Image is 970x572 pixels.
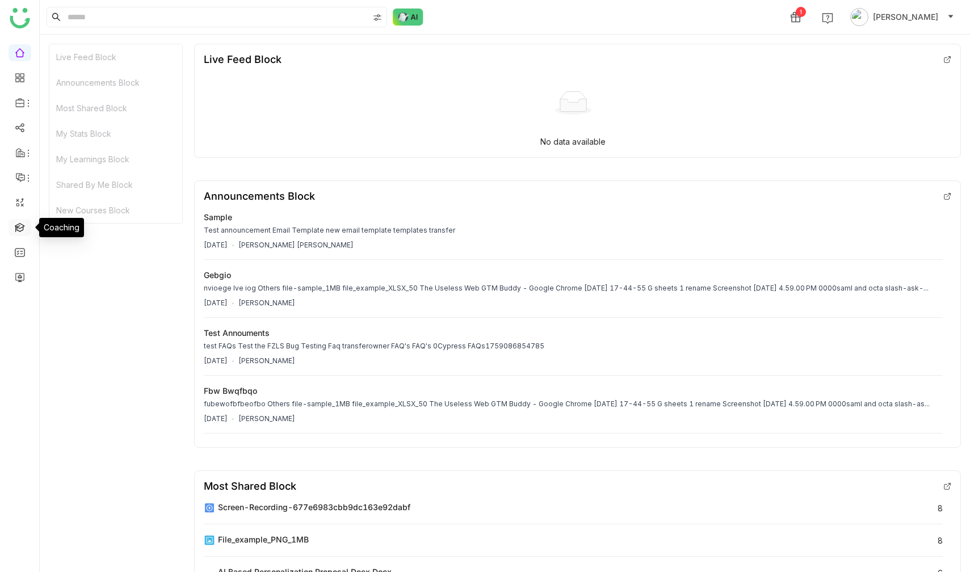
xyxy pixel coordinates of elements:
img: avatar [850,8,868,26]
div: test FAQs Test the FZLS Bug Testing Faq transferowner FAQ's FAQ's 0Cypress FAQs1759086854785 [204,341,544,351]
img: ask-buddy-normal.svg [393,9,423,26]
div: Announcements Block [49,70,182,95]
div: [DATE] [204,240,228,250]
div: 8 [938,536,943,545]
p: No data available [540,136,606,148]
img: search-type.svg [373,13,382,22]
div: Most Shared Block [49,95,182,121]
div: [PERSON_NAME] [238,298,295,308]
div: 1 [796,7,806,17]
div: My Stats Block [49,121,182,146]
div: Announcements Block [204,190,315,202]
div: Live Feed Block [204,53,282,65]
div: fbw bwqfbqo [204,385,257,397]
div: Test announcement Email Template new email template templates transfer [204,225,455,235]
div: fubewofbfbeofbo Others file-sample_1MB file_example_XLSX_50 The Useless Web GTM Buddy - Google Ch... [204,399,930,409]
div: [PERSON_NAME] [238,414,295,424]
div: 8 [938,503,943,513]
div: test annouments [204,327,270,339]
div: gebgio [204,269,231,281]
div: nvioege lve iog Others file-sample_1MB file_example_XLSX_50 The Useless Web GTM Buddy - Google Ch... [204,283,929,293]
div: My Learnings Block [49,146,182,172]
div: New Courses Block [49,197,182,223]
div: Coaching [39,218,84,237]
div: Screen-Recording-677e6983cbb9dc163e92dabf [218,501,410,513]
span: [PERSON_NAME] [873,11,938,23]
img: logo [10,8,30,28]
div: Most Shared Block [204,480,296,492]
div: file_example_PNG_1MB [218,533,309,545]
div: [DATE] [204,298,228,308]
img: help.svg [822,12,833,24]
div: Live Feed Block [49,44,182,70]
button: [PERSON_NAME] [848,8,956,26]
div: sample [204,211,232,223]
div: [DATE] [204,356,228,366]
div: [DATE] [204,414,228,424]
div: [PERSON_NAME] [PERSON_NAME] [238,240,354,250]
div: [PERSON_NAME] [238,356,295,366]
div: Shared By Me Block [49,172,182,197]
